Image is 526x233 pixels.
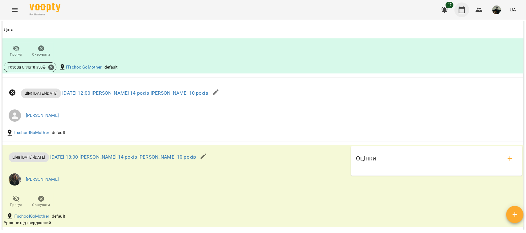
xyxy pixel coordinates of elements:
button: Прогул [4,193,29,210]
h6: Оцінки [356,154,376,163]
span: ціна [DATE]-[DATE] [9,154,49,160]
button: Скасувати [29,193,54,210]
div: Разова Сплата 350₴ [4,62,56,72]
span: Прогул [10,52,22,57]
a: [PERSON_NAME] [26,176,59,183]
button: Прогул [4,43,29,60]
span: ціна [DATE]-[DATE] [21,90,61,96]
button: add evaluations [503,151,517,166]
span: Скасувати [32,202,50,207]
button: Скасувати [29,43,54,60]
span: For Business [30,13,60,17]
img: Voopty Logo [30,3,60,12]
div: Дата [4,26,14,34]
div: Урок не підтверджений [4,220,349,226]
a: ITschoolGoMother [14,130,49,136]
span: Скасувати [32,52,50,57]
div: Sort [4,26,14,34]
a: [DATE] 13:00 [PERSON_NAME] 14 років [PERSON_NAME] 10 років [50,154,196,160]
span: Разова Сплата 350 ₴ [4,65,50,70]
span: 47 [446,2,454,8]
img: 33f9a82ed513007d0552af73e02aac8a.jpg [9,173,21,186]
a: ITschoolGoMother [66,64,102,70]
button: Menu [7,2,22,17]
img: 7978d71d2a5e9c0688966f56c135e719.png [492,6,501,14]
span: Дата [4,26,522,34]
a: [DATE] 12:00 [PERSON_NAME] 14 років [PERSON_NAME] 10 років [62,90,208,96]
span: Прогул [10,202,22,207]
div: default [103,63,119,72]
span: UA [510,6,516,13]
a: [PERSON_NAME] [26,113,59,119]
div: default [51,128,67,137]
div: default [51,212,67,221]
button: UA [507,4,519,15]
a: ITschoolGoMother [14,213,49,219]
